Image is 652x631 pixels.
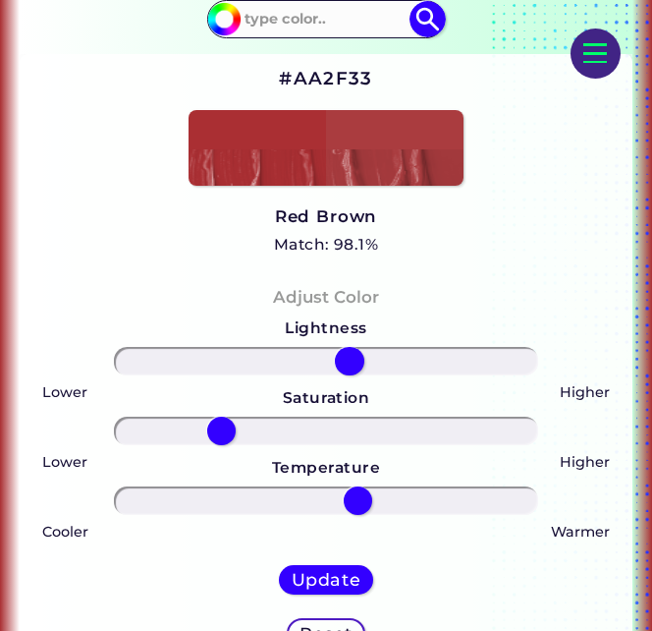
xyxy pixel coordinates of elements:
[238,3,414,35] input: type color..
[285,318,366,337] strong: Lightness
[409,1,446,37] img: icon search
[560,380,610,404] p: Higher
[273,283,379,312] h4: Adjust Color
[42,450,87,474] p: Lower
[283,388,370,407] strong: Saturation
[272,458,380,477] strong: Temperature
[279,66,372,91] h2: #AA2F33
[189,110,463,186] img: paint_stamp_2_half.png
[292,571,360,589] h5: Update
[274,232,379,258] h5: Match: 98.1%
[560,450,610,474] p: Higher
[551,520,610,544] p: Warmer
[42,520,88,544] p: Cooler
[42,380,87,404] p: Lower
[274,201,379,258] a: Red Brown Match: 98.1%
[274,205,379,229] h3: Red Brown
